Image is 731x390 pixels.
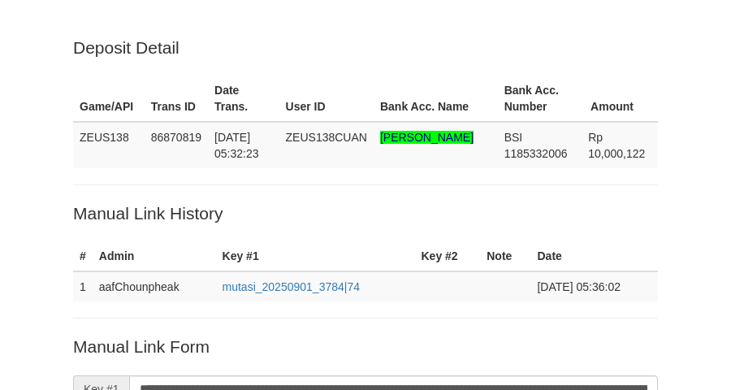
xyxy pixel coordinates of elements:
[498,76,582,122] th: Bank Acc. Number
[73,335,658,358] p: Manual Link Form
[73,271,93,301] td: 1
[73,201,658,225] p: Manual Link History
[145,122,208,168] td: 86870819
[216,241,415,271] th: Key #1
[588,131,645,160] span: Rp 10,000,122
[73,241,93,271] th: #
[223,280,360,293] a: mutasi_20250901_3784|74
[380,131,474,144] span: Nama rekening >18 huruf, harap diedit
[93,271,216,301] td: aafChounpheak
[73,76,145,122] th: Game/API
[530,241,658,271] th: Date
[286,131,367,144] span: ZEUS138CUAN
[214,131,259,160] span: [DATE] 05:32:23
[208,76,279,122] th: Date Trans.
[504,147,568,160] span: Copy 1185332006 to clipboard
[73,36,658,59] p: Deposit Detail
[93,241,216,271] th: Admin
[414,241,480,271] th: Key #2
[374,76,498,122] th: Bank Acc. Name
[145,76,208,122] th: Trans ID
[582,76,658,122] th: Amount
[504,131,523,144] span: BSI
[73,122,145,168] td: ZEUS138
[480,241,530,271] th: Note
[279,76,374,122] th: User ID
[530,271,658,301] td: [DATE] 05:36:02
